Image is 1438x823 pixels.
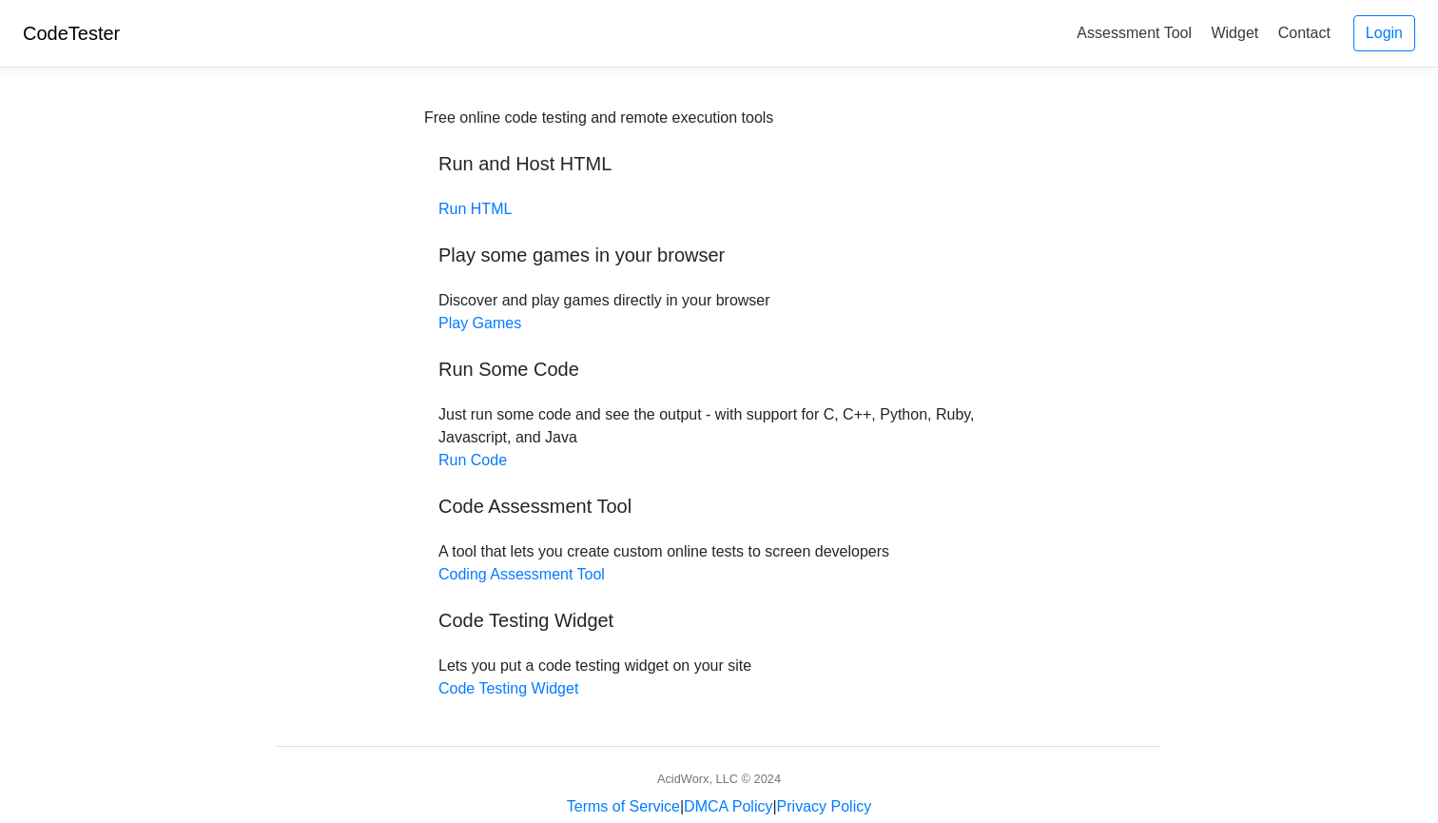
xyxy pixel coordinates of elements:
h5: Run Some Code [438,358,1000,381]
a: Coding Assessment Tool [438,566,605,582]
div: Discover and play games directly in your browser Just run some code and see the output - with sup... [424,107,1014,700]
h5: Code Testing Widget [438,609,1000,632]
a: Run Code [438,452,507,468]
a: Contact [1271,17,1338,49]
div: | | [567,795,871,818]
a: Login [1353,15,1415,51]
a: Code Testing Widget [438,680,578,696]
h5: Run and Host HTML [438,152,1000,175]
div: AcidWorx, LLC © 2024 [657,770,781,788]
a: Terms of Service [567,798,680,814]
a: Privacy Policy [777,798,872,814]
a: CodeTester [23,23,120,44]
a: Assessment Tool [1069,17,1199,49]
a: DMCA Policy [684,798,772,814]
div: Free online code testing and remote execution tools [424,107,773,129]
a: Play Games [438,315,521,331]
h5: Play some games in your browser [438,244,1000,266]
h5: Code Assessment Tool [438,495,1000,518]
a: Widget [1203,17,1266,49]
a: Run HTML [438,201,512,217]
